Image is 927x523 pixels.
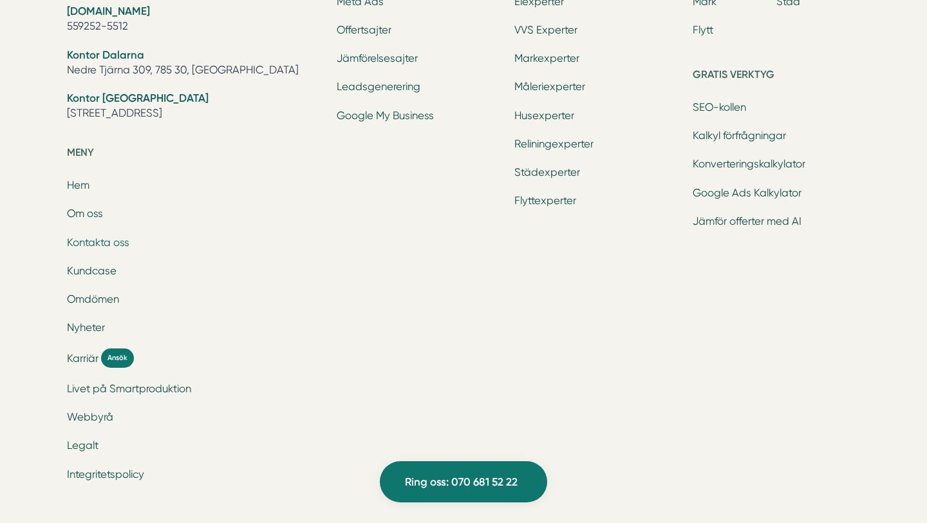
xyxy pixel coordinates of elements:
[67,293,119,305] a: Omdömen
[380,461,547,502] a: Ring oss: 070 681 52 22
[67,48,144,61] strong: Kontor Dalarna
[67,411,113,423] a: Webbyrå
[514,195,576,207] a: Flyttexperter
[67,4,321,37] li: 559252-5512
[67,321,105,334] a: Nyheter
[67,351,98,366] span: Karriär
[67,265,117,277] a: Kundcase
[67,5,150,17] strong: [DOMAIN_NAME]
[514,52,579,64] a: Markexperter
[101,348,134,367] span: Ansök
[67,439,98,452] a: Legalt
[67,91,321,124] li: [STREET_ADDRESS]
[514,138,594,150] a: Reliningexperter
[67,48,321,81] li: Nedre Tjärna 309, 785 30, [GEOGRAPHIC_DATA]
[67,383,191,395] a: Livet på Smartproduktion
[337,24,391,36] a: Offertsajter
[693,158,805,170] a: Konverteringskalkylator
[67,468,144,480] a: Integritetspolicy
[693,24,713,36] a: Flytt
[405,473,518,491] span: Ring oss: 070 681 52 22
[693,215,801,227] a: Jämför offerter med AI
[67,348,321,367] a: Karriär Ansök
[337,109,434,122] a: Google My Business
[337,52,418,64] a: Jämförelsesajter
[67,144,321,165] h5: Meny
[514,166,580,178] a: Städexperter
[693,187,801,199] a: Google Ads Kalkylator
[67,179,89,191] a: Hem
[514,81,585,93] a: Måleriexperter
[514,24,577,36] a: VVS Experter
[693,101,746,113] a: SEO-kollen
[67,91,209,104] strong: Kontor [GEOGRAPHIC_DATA]
[337,81,420,93] a: Leadsgenerering
[693,129,786,142] a: Kalkyl förfrågningar
[67,236,129,249] a: Kontakta oss
[693,66,860,87] h5: Gratis verktyg
[67,207,103,220] a: Om oss
[514,109,574,122] a: Husexperter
